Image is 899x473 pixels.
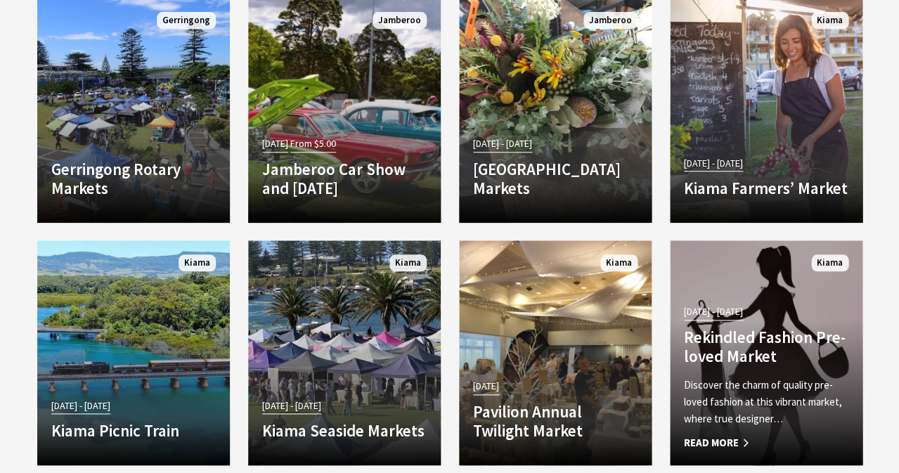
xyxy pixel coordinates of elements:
[600,254,638,272] span: Kiama
[262,398,321,414] span: [DATE] - [DATE]
[157,12,216,30] span: Gerringong
[811,254,848,272] span: Kiama
[473,136,532,152] span: [DATE] - [DATE]
[684,434,848,451] span: Read More
[262,421,427,441] h4: Kiama Seaside Markets
[389,254,427,272] span: Kiama
[248,240,441,465] a: [DATE] - [DATE] Kiama Seaside Markets Kiama
[684,328,848,366] h4: Rekindled Fashion Pre-loved Market
[473,402,638,441] h4: Pavilion Annual Twilight Market
[262,160,427,198] h4: Jamberoo Car Show and [DATE]
[373,12,427,30] span: Jamberoo
[51,398,110,414] span: [DATE] - [DATE]
[684,155,743,171] span: [DATE] - [DATE]
[51,160,216,198] h4: Gerringong Rotary Markets
[51,421,216,441] h4: Kiama Picnic Train
[670,240,862,465] a: [DATE] - [DATE] Rekindled Fashion Pre-loved Market Discover the charm of quality pre-loved fashio...
[473,378,499,394] span: [DATE]
[473,160,638,198] h4: [GEOGRAPHIC_DATA] Markets
[262,136,288,152] span: [DATE]
[459,240,652,465] a: [DATE] Pavilion Annual Twilight Market Kiama
[684,304,743,320] span: [DATE] - [DATE]
[684,179,848,198] h4: Kiama Farmers’ Market
[811,12,848,30] span: Kiama
[290,136,336,152] span: From $5.00
[684,377,848,427] p: Discover the charm of quality pre-loved fashion at this vibrant market, where true designer…
[583,12,638,30] span: Jamberoo
[37,240,230,465] a: [DATE] - [DATE] Kiama Picnic Train Kiama
[179,254,216,272] span: Kiama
